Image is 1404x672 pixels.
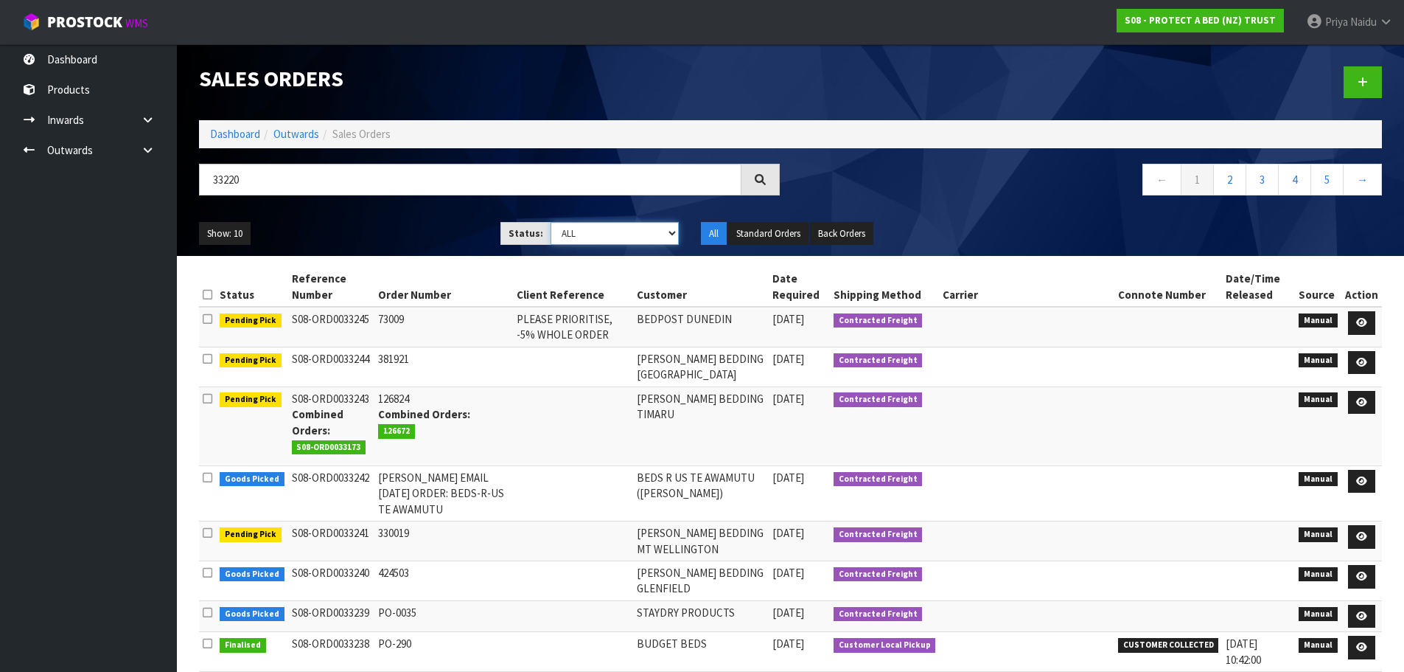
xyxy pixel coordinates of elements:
[220,353,282,368] span: Pending Pick
[772,566,804,580] span: [DATE]
[288,561,375,601] td: S08-ORD0033240
[633,522,769,561] td: [PERSON_NAME] BEDDING MT WELLINGTON
[513,267,633,307] th: Client Reference
[633,600,769,632] td: STAYDRY PRODUCTS
[834,392,923,407] span: Contracted Freight
[1142,164,1181,195] a: ←
[374,307,513,347] td: 73009
[1114,267,1223,307] th: Connote Number
[374,387,513,465] td: 126824
[273,127,319,141] a: Outwards
[374,561,513,601] td: 424503
[834,527,923,542] span: Contracted Freight
[210,127,260,141] a: Dashboard
[220,314,282,328] span: Pending Pick
[292,407,343,437] strong: Combined Orders:
[199,66,780,91] h1: Sales Orders
[772,526,804,540] span: [DATE]
[1295,267,1341,307] th: Source
[633,465,769,521] td: BEDS R US TE AWAMUTU ([PERSON_NAME])
[374,347,513,387] td: 381921
[1299,392,1338,407] span: Manual
[1299,314,1338,328] span: Manual
[1310,164,1344,195] a: 5
[834,353,923,368] span: Contracted Freight
[374,522,513,561] td: 330019
[378,424,415,439] span: 126672
[1117,9,1284,32] a: S08 - PROTECT A BED (NZ) TRUST
[374,465,513,521] td: [PERSON_NAME] EMAIL [DATE] ORDER: BEDS-R-US TE AWAMUTU
[834,472,923,487] span: Contracted Freight
[216,267,288,307] th: Status
[830,267,940,307] th: Shipping Method
[1299,472,1338,487] span: Manual
[22,13,41,31] img: cube-alt.png
[1299,607,1338,622] span: Manual
[633,632,769,672] td: BUDGET BEDS
[1125,14,1276,27] strong: S08 - PROTECT A BED (NZ) TRUST
[292,440,366,455] span: S08-ORD0033173
[633,387,769,465] td: [PERSON_NAME] BEDDING TIMARU
[220,607,284,622] span: Goods Picked
[220,527,282,542] span: Pending Pick
[1226,637,1261,666] span: [DATE] 10:42:00
[633,561,769,601] td: [PERSON_NAME] BEDDING GLENFIELD
[701,222,727,246] button: All
[220,567,284,582] span: Goods Picked
[288,632,375,672] td: S08-ORD0033238
[728,222,808,246] button: Standard Orders
[332,127,391,141] span: Sales Orders
[374,632,513,672] td: PO-290
[1213,164,1246,195] a: 2
[509,227,543,240] strong: Status:
[47,13,122,32] span: ProStock
[1299,638,1338,653] span: Manual
[772,312,804,326] span: [DATE]
[199,222,251,246] button: Show: 10
[374,267,513,307] th: Order Number
[288,307,375,347] td: S08-ORD0033245
[288,465,375,521] td: S08-ORD0033242
[1181,164,1214,195] a: 1
[1222,267,1295,307] th: Date/Time Released
[834,567,923,582] span: Contracted Freight
[769,267,829,307] th: Date Required
[378,407,470,421] strong: Combined Orders:
[125,16,148,30] small: WMS
[1299,567,1338,582] span: Manual
[810,222,873,246] button: Back Orders
[772,352,804,366] span: [DATE]
[513,307,633,347] td: PLEASE PRIORITISE, -5% WHOLE ORDER
[220,472,284,487] span: Goods Picked
[288,522,375,561] td: S08-ORD0033241
[939,267,1114,307] th: Carrier
[1278,164,1311,195] a: 4
[633,347,769,387] td: [PERSON_NAME] BEDDING [GEOGRAPHIC_DATA]
[1118,638,1219,653] span: CUSTOMER COLLECTED
[834,607,923,622] span: Contracted Freight
[374,600,513,632] td: PO-0035
[1246,164,1279,195] a: 3
[802,164,1383,200] nav: Page navigation
[1299,353,1338,368] span: Manual
[1343,164,1382,195] a: →
[772,606,804,620] span: [DATE]
[288,387,375,465] td: S08-ORD0033243
[834,314,923,328] span: Contracted Freight
[633,267,769,307] th: Customer
[772,637,804,651] span: [DATE]
[288,600,375,632] td: S08-ORD0033239
[288,347,375,387] td: S08-ORD0033244
[772,471,804,485] span: [DATE]
[288,267,375,307] th: Reference Number
[220,392,282,407] span: Pending Pick
[199,164,741,195] input: Search sales orders
[633,307,769,347] td: BEDPOST DUNEDIN
[1325,15,1348,29] span: Priya
[1299,527,1338,542] span: Manual
[1341,267,1382,307] th: Action
[220,638,266,653] span: Finalised
[772,392,804,406] span: [DATE]
[834,638,936,653] span: Customer Local Pickup
[1350,15,1377,29] span: Naidu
